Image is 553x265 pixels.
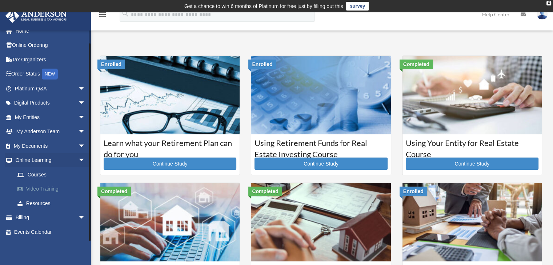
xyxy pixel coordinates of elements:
[5,225,96,239] a: Events Calendar
[104,138,236,156] h3: Learn what your Retirement Plan can do for you
[78,125,93,139] span: arrow_drop_down
[537,9,548,20] img: User Pic
[255,158,387,170] a: Continue Study
[184,2,343,11] div: Get a chance to win 6 months of Platinum for free just by filling out this
[10,196,96,211] a: Resources
[5,211,96,225] a: Billingarrow_drop_down
[400,60,433,69] div: Completed
[78,81,93,96] span: arrow_drop_down
[546,1,551,5] div: close
[78,110,93,125] span: arrow_drop_down
[10,182,96,196] a: Video Training
[346,2,369,11] a: survey
[10,167,93,182] a: Courses
[5,67,96,82] a: Order StatusNEW
[406,158,538,170] a: Continue Study
[3,9,69,23] img: Anderson Advisors Platinum Portal
[400,187,427,196] div: Enrolled
[78,139,93,154] span: arrow_drop_down
[5,153,96,168] a: Online Learningarrow_drop_down
[97,60,125,69] div: Enrolled
[98,10,107,19] i: menu
[5,110,96,125] a: My Entitiesarrow_drop_down
[5,38,96,53] a: Online Ordering
[5,52,96,67] a: Tax Organizers
[97,187,131,196] div: Completed
[5,96,96,110] a: Digital Productsarrow_drop_down
[5,81,96,96] a: Platinum Q&Aarrow_drop_down
[255,138,387,156] h3: Using Retirement Funds for Real Estate Investing Course
[121,10,129,18] i: search
[5,139,96,153] a: My Documentsarrow_drop_down
[98,13,107,19] a: menu
[248,187,282,196] div: Completed
[406,138,538,156] h3: Using Your Entity for Real Estate Course
[5,125,96,139] a: My Anderson Teamarrow_drop_down
[78,96,93,111] span: arrow_drop_down
[5,24,96,38] a: Home
[42,69,58,79] div: NEW
[78,211,93,225] span: arrow_drop_down
[104,158,236,170] a: Continue Study
[248,60,276,69] div: Enrolled
[78,153,93,168] span: arrow_drop_down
